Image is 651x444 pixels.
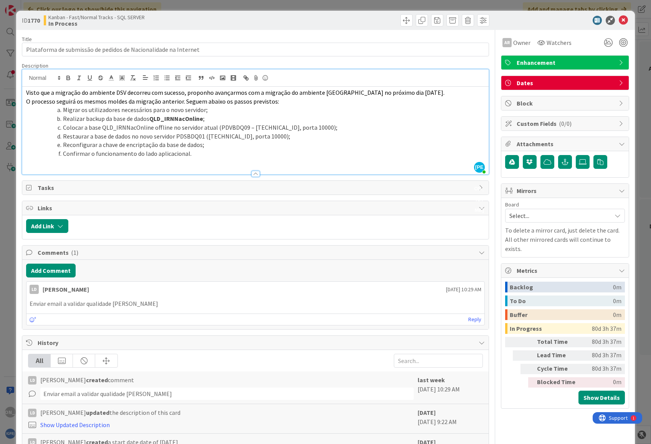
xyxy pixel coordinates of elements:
span: Watchers [547,38,572,47]
p: Enviar email a validar qualidade [PERSON_NAME] [30,299,481,308]
span: Select... [509,210,608,221]
div: [DATE] 9:22 AM [418,408,483,429]
div: 80d 3h 37m [582,337,621,347]
div: 0m [613,282,621,292]
span: Links [38,203,474,213]
div: LD [28,409,36,417]
span: Metrics [517,266,615,275]
div: LD [28,376,36,385]
label: Title [22,36,32,43]
div: [DATE] 10:29 AM [418,375,483,400]
span: Tasks [38,183,474,192]
span: Support [16,1,35,10]
button: Add Link [26,219,68,233]
li: Migrar os utilizadores necessários para o novo servidor; [35,106,484,114]
button: Add Comment [26,264,76,277]
div: In Progress [510,323,592,334]
div: Lead Time [537,350,579,361]
div: [PERSON_NAME] [43,285,89,294]
button: Show Details [578,391,625,404]
li: Realizar backup da base de dados ; [35,114,484,123]
div: Buffer [510,309,613,320]
a: Show Updated Description [40,421,110,429]
span: Custom Fields [517,119,615,128]
span: [PERSON_NAME] the description of this card [40,408,180,417]
div: 80d 3h 37m [582,350,621,361]
span: [DATE] 10:29 AM [446,286,481,294]
div: Enviar email a validar qualidade [PERSON_NAME] [40,388,413,400]
div: To Do [510,295,613,306]
span: Comments [38,248,474,257]
span: Owner [513,38,530,47]
b: created [86,376,108,384]
a: Reply [468,315,481,324]
div: 80d 3h 37m [592,323,621,334]
div: All [28,354,51,367]
span: Visto que a migração do ambiente DSV decorreu com sucesso, proponho avançarmos com a migração do ... [26,89,444,96]
span: Enhancement [517,58,615,67]
div: 80d 3h 37m [582,364,621,374]
div: Total Time [537,337,579,347]
span: ( 1 ) [71,249,78,256]
span: Mirrors [517,186,615,195]
div: AR [502,38,512,47]
span: [PERSON_NAME] [474,162,485,173]
span: Attachments [517,139,615,149]
strong: QLD_IRNNacOnline [149,115,203,122]
span: Kanban - Fast/Normal Tracks - SQL SERVER [48,14,145,20]
span: Dates [517,78,615,87]
input: type card name here... [22,43,489,56]
div: Cycle Time [537,364,579,374]
b: In Process [48,20,145,26]
div: 0m [582,377,621,388]
b: [DATE] [418,409,436,416]
div: 1 [40,3,42,9]
b: updated [86,409,109,416]
div: LD [30,285,39,294]
input: Search... [394,354,483,368]
b: 1770 [28,17,40,24]
span: Block [517,99,615,108]
li: Restaurar a base de dados no novo servidor PDSBDQ01 ([TECHNICAL_ID], porta 10000); [35,132,484,141]
div: 0m [613,295,621,306]
li: Colocar a base QLD_IRNNacOnline offline no servidor atual (PDVBDQ09 – [TECHNICAL_ID], porta 10000); [35,123,484,132]
span: Board [505,202,519,207]
span: ( 0/0 ) [559,120,572,127]
div: 0m [613,309,621,320]
li: Reconfigurar a chave de encriptação da base de dados; [35,140,484,149]
p: To delete a mirror card, just delete the card. All other mirrored cards will continue to exists. [505,226,625,253]
span: [PERSON_NAME] comment [40,375,134,385]
div: Blocked Time [537,377,579,388]
span: History [38,338,474,347]
span: O processo seguirá os mesmos moldes da migração anterior. Seguem abaixo os passos previstos: [26,97,279,105]
div: Backlog [510,282,613,292]
span: Description [22,62,48,69]
li: Confirmar o funcionamento do lado aplicacional. [35,149,484,158]
b: last week [418,376,445,384]
span: ID [22,16,40,25]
